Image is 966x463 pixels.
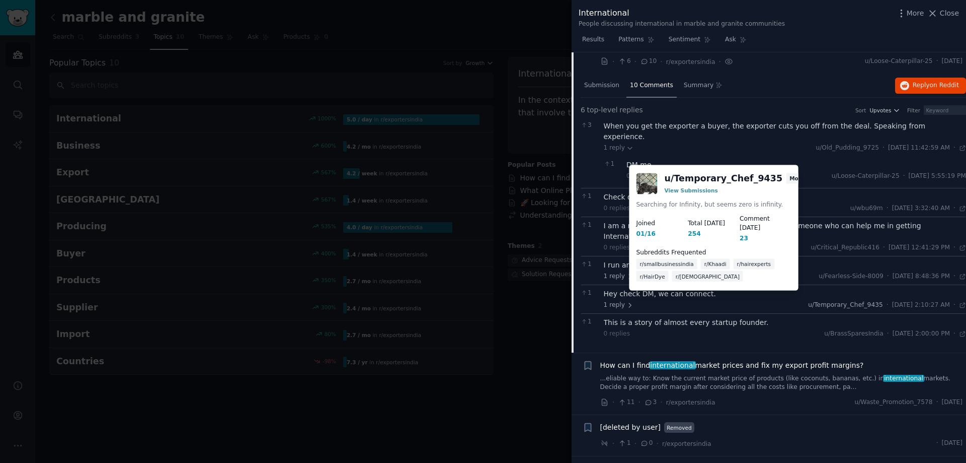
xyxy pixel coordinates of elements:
[657,438,659,449] span: ·
[704,260,727,268] span: r/Khaadi
[584,81,619,90] span: Submission
[600,422,661,433] span: [deleted by user]
[581,221,598,230] span: 1
[688,229,701,238] div: 254
[662,440,711,447] span: r/exportersindia
[579,7,785,20] div: International
[581,192,598,201] span: 1
[665,32,714,52] a: Sentiment
[600,360,864,371] a: How can I findinternationalmarket prices and fix my export profit margins?
[924,105,966,115] input: Keyword
[718,56,720,67] span: ·
[619,105,643,115] span: replies
[887,329,889,339] span: ·
[740,215,791,232] dt: Comment [DATE]
[832,172,900,179] span: u/Loose-Caterpillar-25
[638,397,640,408] span: ·
[869,107,900,114] button: Upvotes
[883,243,885,252] span: ·
[953,272,955,281] span: ·
[721,32,750,52] a: Ask
[930,82,959,89] span: on Reddit
[854,398,932,407] span: u/Waste_Promotion_7578
[737,260,771,268] span: r/hairexperts
[882,144,884,153] span: ·
[640,439,653,448] span: 0
[640,273,665,280] span: r/HairDye
[636,229,656,238] div: 01/16
[579,32,608,52] a: Results
[819,273,883,280] span: u/Fearless-Side-8009
[888,144,950,153] span: [DATE] 11:42:59 AM
[936,398,938,407] span: ·
[953,144,955,153] span: ·
[581,289,598,298] span: 1
[612,397,614,408] span: ·
[587,105,617,115] span: top-level
[811,244,879,251] span: u/Critical_Republic416
[893,272,950,281] span: [DATE] 8:48:36 PM
[940,8,959,19] span: Close
[895,78,966,94] button: Replyon Reddit
[666,399,715,406] span: r/exportersindia
[604,144,634,153] span: 1 reply
[581,260,598,269] span: 1
[634,56,636,67] span: ·
[618,439,630,448] span: 1
[907,8,924,19] span: More
[893,329,950,339] span: [DATE] 2:00:00 PM
[942,57,962,66] span: [DATE]
[581,105,585,115] span: 6
[630,81,673,90] span: 10 Comments
[604,272,634,281] span: 1 reply
[636,173,658,194] img: Temporary_Chef_9435
[666,58,715,65] span: r/exportersindia
[636,201,791,210] p: Searching for Infinity, but seems zero is infinity.
[740,234,748,243] div: 23
[600,360,864,371] span: How can I find market prices and fix my export profit margins?
[824,330,883,337] span: u/BrassSparesIndia
[634,438,636,449] span: ·
[644,398,657,407] span: 3
[676,273,740,280] span: r/[DEMOGRAPHIC_DATA]
[664,422,694,433] span: Removed
[618,57,630,66] span: 6
[640,57,657,66] span: 10
[887,301,889,310] span: ·
[665,172,783,185] a: u/Temporary_Chef_9435
[896,8,924,19] button: More
[953,329,955,339] span: ·
[669,35,700,44] span: Sentiment
[892,301,950,310] span: [DATE] 2:10:27 AM
[936,439,938,448] span: ·
[688,219,740,228] dt: Total [DATE]
[913,81,959,90] span: Reply
[581,121,598,130] span: 3
[604,160,621,169] span: 1
[612,56,614,67] span: ·
[665,187,718,193] a: View Submissions
[869,107,891,114] span: Upvotes
[618,35,643,44] span: Patterns
[892,204,950,213] span: [DATE] 3:32:40 AM
[887,272,889,281] span: ·
[660,397,662,408] span: ·
[660,56,662,67] span: ·
[615,32,658,52] a: Patterns
[600,374,963,392] a: ...eliable way to: Know the current market price of products (like coconuts, bananas, etc.) inint...
[936,57,938,66] span: ·
[618,398,634,407] span: 11
[582,35,604,44] span: Results
[636,219,688,228] dt: Joined
[612,438,614,449] span: ·
[808,301,882,308] span: u/Temporary_Chef_9435
[786,173,824,183] div: Moderator
[626,160,966,170] div: DM me
[942,398,962,407] span: [DATE]
[883,375,924,382] span: international
[581,317,598,326] span: 1
[927,8,959,19] button: Close
[640,260,694,268] span: r/smallbusinessindia
[953,204,955,213] span: ·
